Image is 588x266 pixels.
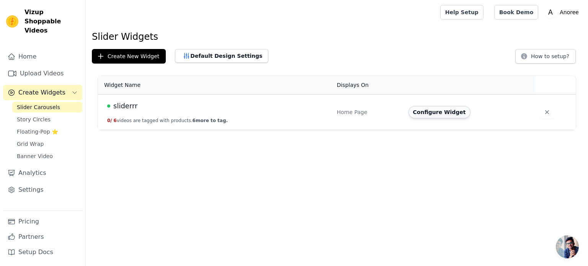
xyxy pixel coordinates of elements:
span: 0 / [107,118,112,123]
a: Settings [3,182,82,197]
button: A Anoree [544,5,582,19]
span: 6 more to tag. [193,118,228,123]
span: Vizup Shoppable Videos [24,8,79,35]
span: Grid Wrap [17,140,44,148]
a: Analytics [3,165,82,181]
a: Banner Video [12,151,82,162]
a: Grid Wrap [12,139,82,149]
span: Slider Carousels [17,103,60,111]
span: Floating-Pop ⭐ [17,128,58,135]
text: A [548,8,553,16]
th: Widget Name [98,76,332,95]
a: Help Setup [440,5,483,20]
img: Vizup [6,15,18,28]
button: Create New Widget [92,49,166,64]
a: Slider Carousels [12,102,82,113]
a: Setup Docs [3,245,82,260]
a: Book Demo [494,5,538,20]
a: How to setup? [515,54,576,62]
span: Story Circles [17,116,51,123]
span: Create Widgets [18,88,65,97]
button: Configure Widget [408,106,470,118]
button: How to setup? [515,49,576,64]
a: Home [3,49,82,64]
a: Partners [3,229,82,245]
span: sliderrr [113,101,137,111]
div: Open chat [556,235,579,258]
button: Delete widget [540,105,554,119]
button: Default Design Settings [175,49,268,63]
button: 0/ 6videos are tagged with products.6more to tag. [107,117,228,124]
button: Create Widgets [3,85,82,100]
div: Home Page [337,108,399,116]
p: Anoree [557,5,582,19]
a: Story Circles [12,114,82,125]
h1: Slider Widgets [92,31,582,43]
a: Upload Videos [3,66,82,81]
a: Floating-Pop ⭐ [12,126,82,137]
span: Banner Video [17,152,53,160]
th: Displays On [332,76,404,95]
span: Live Published [107,104,110,108]
a: Pricing [3,214,82,229]
span: 6 [114,118,117,123]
